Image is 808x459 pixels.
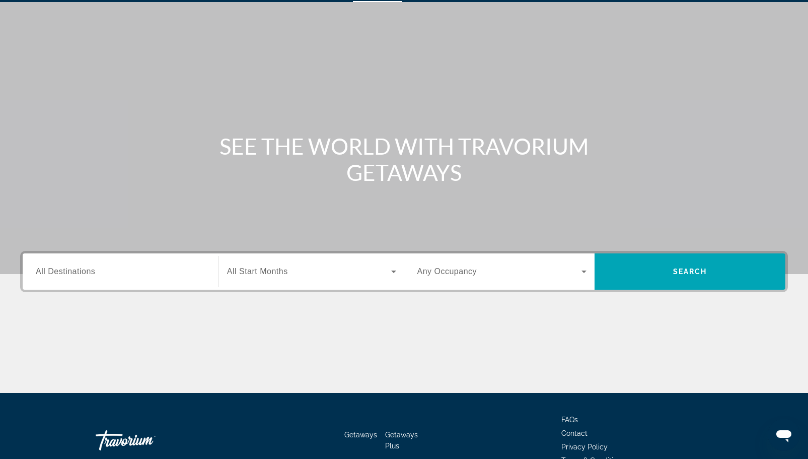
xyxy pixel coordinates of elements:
div: Search widget [23,253,785,290]
a: Getaways Plus [385,431,418,450]
a: Getaways [344,431,377,439]
button: Search [595,253,785,290]
a: Contact [561,429,587,437]
span: Search [673,268,707,276]
span: All Start Months [227,267,288,276]
iframe: Button to launch messaging window [768,419,800,451]
a: FAQs [561,416,578,424]
h1: SEE THE WORLD WITH TRAVORIUM GETAWAYS [215,133,593,185]
a: Travorium [96,425,196,455]
span: Any Occupancy [417,267,477,276]
a: Privacy Policy [561,443,608,451]
span: All Destinations [36,267,95,276]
